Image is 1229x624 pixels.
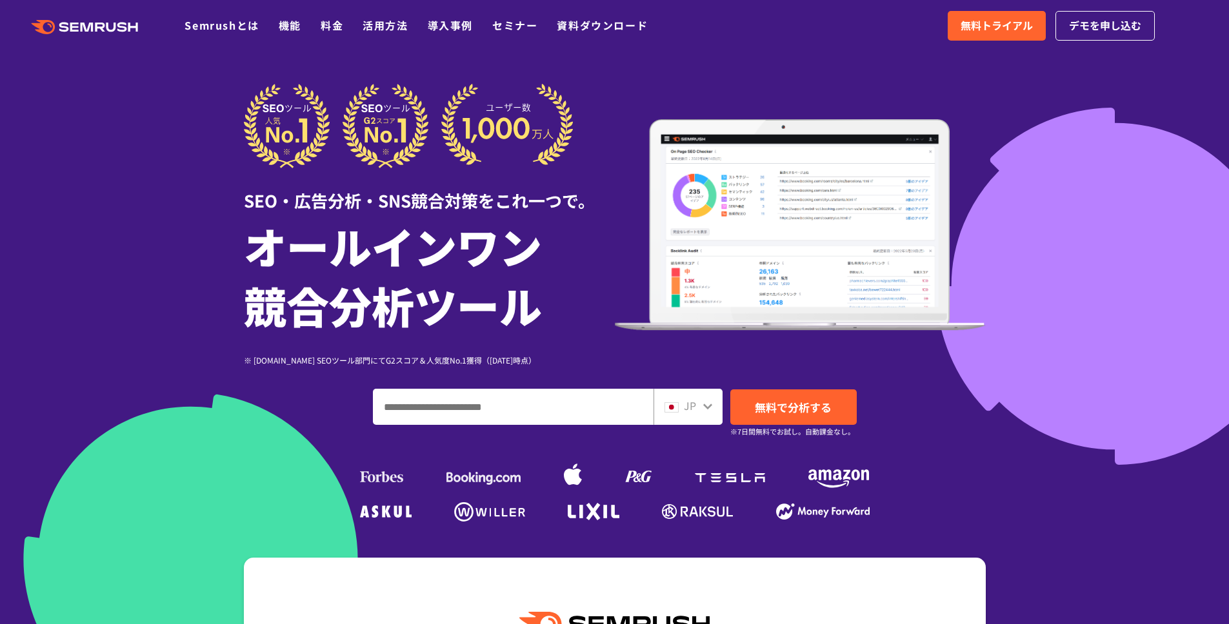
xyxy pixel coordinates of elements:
[363,17,408,33] a: 活用方法
[948,11,1046,41] a: 無料トライアル
[557,17,648,33] a: 資料ダウンロード
[492,17,537,33] a: セミナー
[1055,11,1155,41] a: デモを申し込む
[244,354,615,366] div: ※ [DOMAIN_NAME] SEOツール部門にてG2スコア＆人気度No.1獲得（[DATE]時点）
[374,389,653,424] input: ドメイン、キーワードまたはURLを入力してください
[279,17,301,33] a: 機能
[684,398,696,413] span: JP
[321,17,343,33] a: 料金
[730,389,857,425] a: 無料で分析する
[244,216,615,335] h1: オールインワン 競合分析ツール
[428,17,473,33] a: 導入事例
[730,425,855,438] small: ※7日間無料でお試し。自動課金なし。
[961,17,1033,34] span: 無料トライアル
[1069,17,1141,34] span: デモを申し込む
[185,17,259,33] a: Semrushとは
[244,168,615,213] div: SEO・広告分析・SNS競合対策をこれ一つで。
[755,399,832,415] span: 無料で分析する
